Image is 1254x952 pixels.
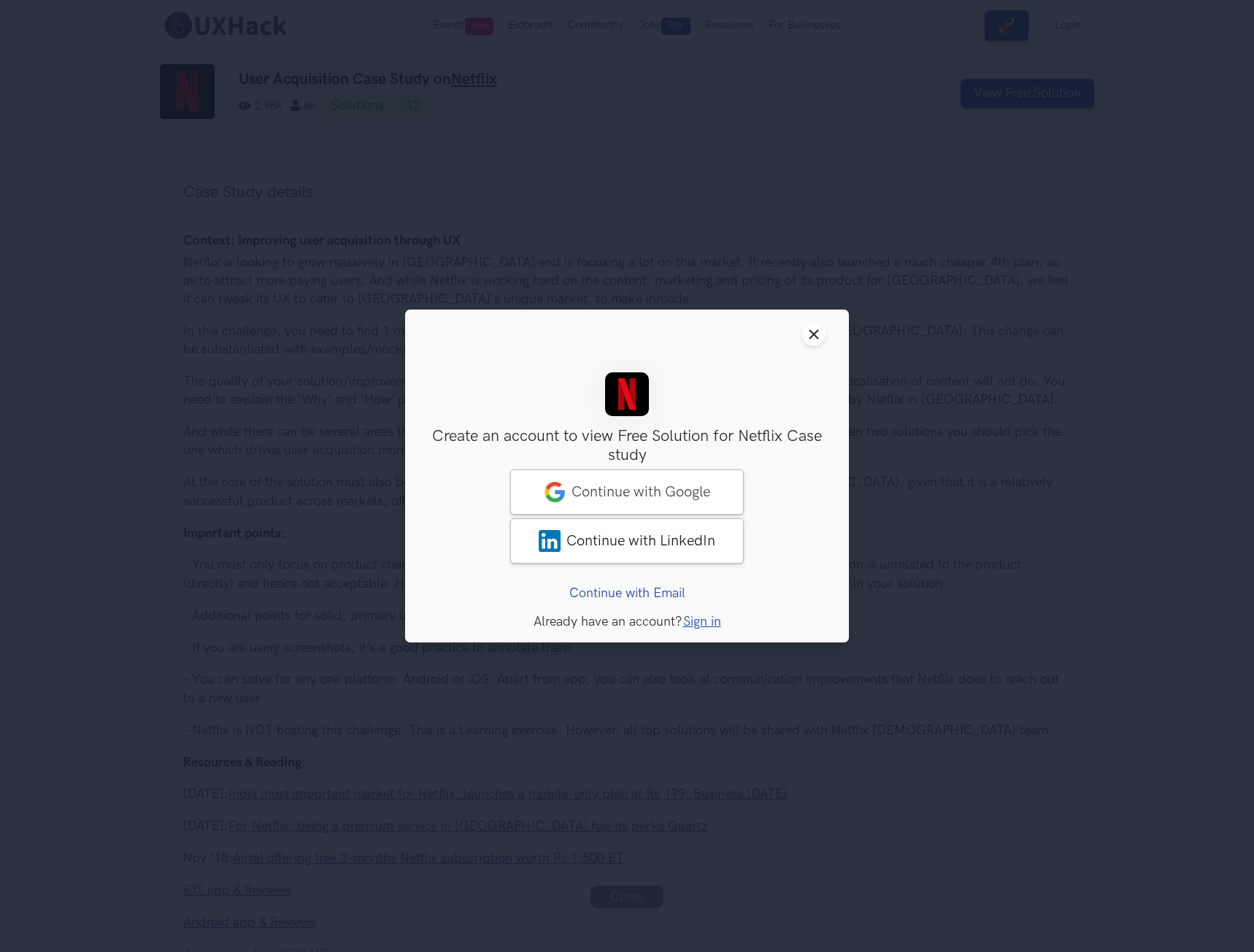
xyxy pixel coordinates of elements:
span: Continue with LinkedIn [566,532,715,550]
a: googleContinue with Google [510,469,744,515]
a: LinkedInContinue with LinkedIn [510,518,744,564]
a: Sign in [683,614,721,629]
a: Continue with Email [569,586,685,601]
h3: Create an account to view Free Solution for Netflix Case study [428,427,826,466]
img: LinkedIn [539,530,561,552]
img: google [544,481,566,503]
span: Continue with Google [572,483,710,501]
span: Already have an account? [534,614,682,629]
